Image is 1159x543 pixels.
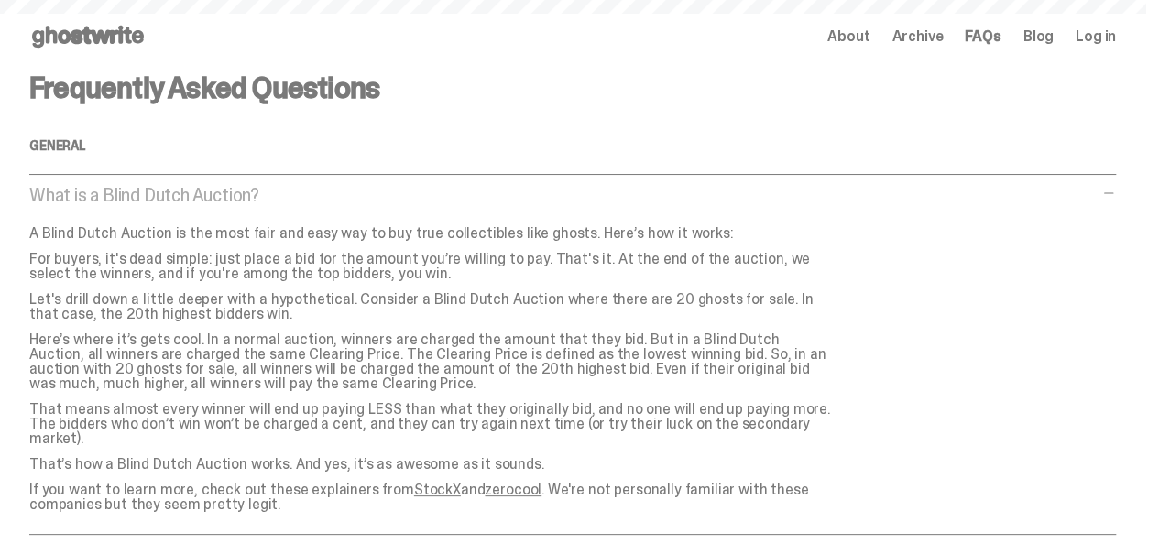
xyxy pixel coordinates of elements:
[29,186,1098,204] p: What is a Blind Dutch Auction?
[485,480,541,499] a: zerocool
[1023,29,1054,44] a: Blog
[29,252,836,281] p: For buyers, it's dead simple: just place a bid for the amount you’re willing to pay. That's it. A...
[29,332,836,391] p: Here’s where it’s gets cool. In a normal auction, winners are charged the amount that they bid. B...
[29,402,836,446] p: That means almost every winner will end up paying LESS than what they originally bid, and no one ...
[29,457,836,472] p: That’s how a Blind Dutch Auction works. And yes, it’s as awesome as it sounds.
[1076,29,1116,44] a: Log in
[29,292,836,321] p: Let's drill down a little deeper with a hypothetical. Consider a Blind Dutch Auction where there ...
[827,29,869,44] a: About
[29,73,1116,103] h3: Frequently Asked Questions
[891,29,943,44] a: Archive
[414,480,461,499] a: StockX
[965,29,1000,44] a: FAQs
[29,139,1116,152] h4: General
[29,483,836,512] p: If you want to learn more, check out these explainers from and . We're not personally familiar wi...
[29,226,836,241] p: A Blind Dutch Auction is the most fair and easy way to buy true collectibles like ghosts. Here’s ...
